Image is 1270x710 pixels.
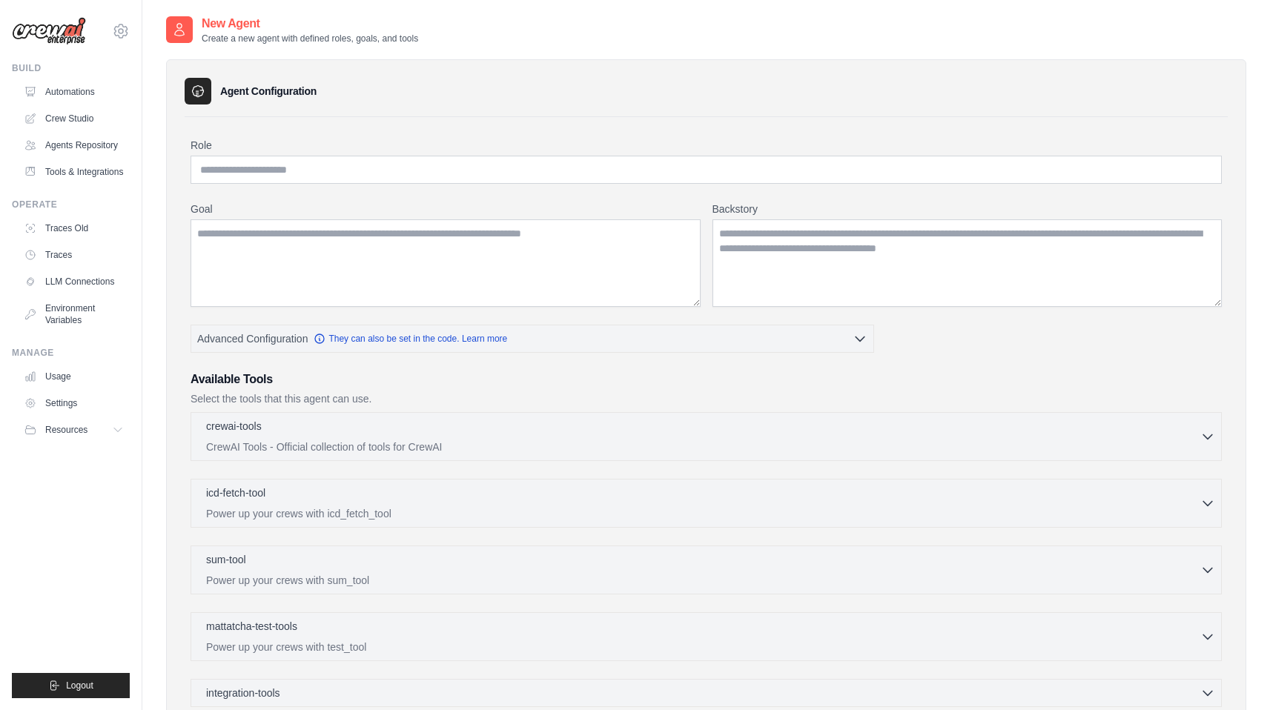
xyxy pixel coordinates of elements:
[206,506,1200,521] p: Power up your crews with icd_fetch_tool
[712,202,1223,216] label: Backstory
[191,371,1222,388] h3: Available Tools
[206,439,1200,454] p: CrewAI Tools - Official collection of tools for CrewAI
[206,640,1200,654] p: Power up your crews with test_tool
[314,333,507,345] a: They can also be set in the code. Learn more
[191,202,701,216] label: Goal
[18,270,130,293] a: LLM Connections
[206,573,1200,588] p: Power up your crews with sum_tool
[18,133,130,157] a: Agents Repository
[18,80,130,104] a: Automations
[197,686,1215,700] button: integration-tools
[206,619,297,634] p: mattatcha-test-tools
[12,17,86,45] img: Logo
[197,552,1215,588] button: sum-tool Power up your crews with sum_tool
[12,199,130,210] div: Operate
[220,84,317,99] h3: Agent Configuration
[197,619,1215,654] button: mattatcha-test-tools Power up your crews with test_tool
[45,424,87,436] span: Resources
[18,365,130,388] a: Usage
[18,216,130,240] a: Traces Old
[197,419,1215,454] button: crewai-tools CrewAI Tools - Official collection of tools for CrewAI
[191,325,873,352] button: Advanced Configuration They can also be set in the code. Learn more
[206,552,246,567] p: sum-tool
[191,391,1222,406] p: Select the tools that this agent can use.
[18,107,130,130] a: Crew Studio
[12,347,130,359] div: Manage
[12,673,130,698] button: Logout
[18,296,130,332] a: Environment Variables
[18,243,130,267] a: Traces
[202,15,418,33] h2: New Agent
[191,138,1222,153] label: Role
[18,160,130,184] a: Tools & Integrations
[18,391,130,415] a: Settings
[197,485,1215,521] button: icd-fetch-tool Power up your crews with icd_fetch_tool
[202,33,418,44] p: Create a new agent with defined roles, goals, and tools
[12,62,130,74] div: Build
[206,485,265,500] p: icd-fetch-tool
[206,419,262,434] p: crewai-tools
[206,686,280,700] span: integration-tools
[66,680,93,691] span: Logout
[18,418,130,442] button: Resources
[197,331,308,346] span: Advanced Configuration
